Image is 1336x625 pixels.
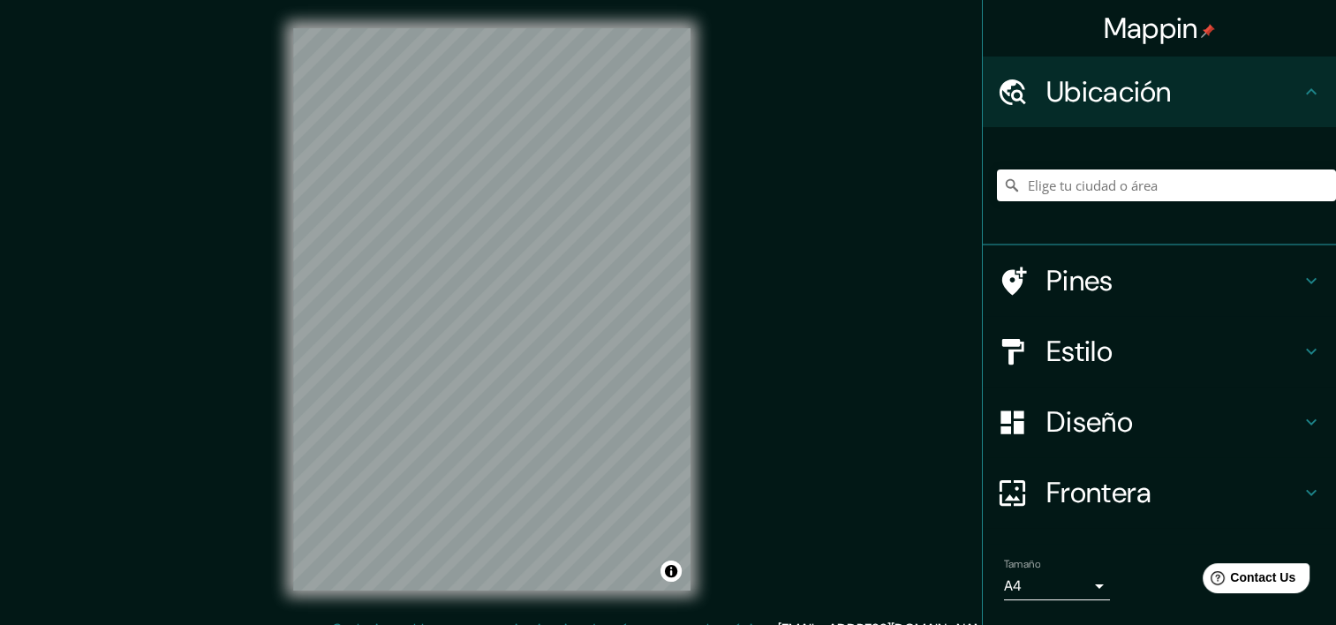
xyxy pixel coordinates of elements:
[1046,334,1301,369] h4: Estilo
[983,457,1336,528] div: Frontera
[997,169,1336,201] input: Elige tu ciudad o área
[983,245,1336,316] div: Pines
[293,28,691,591] canvas: Mapa
[1201,24,1215,38] img: pin-icon.png
[1104,10,1198,47] font: Mappin
[983,316,1336,387] div: Estilo
[1179,556,1317,606] iframe: Help widget launcher
[983,56,1336,127] div: Ubicación
[1046,74,1301,109] h4: Ubicación
[660,561,682,582] button: Alternar atribución
[1046,263,1301,298] h4: Pines
[1004,572,1110,600] div: A4
[1046,475,1301,510] h4: Frontera
[1046,404,1301,440] h4: Diseño
[983,387,1336,457] div: Diseño
[1004,557,1040,572] label: Tamaño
